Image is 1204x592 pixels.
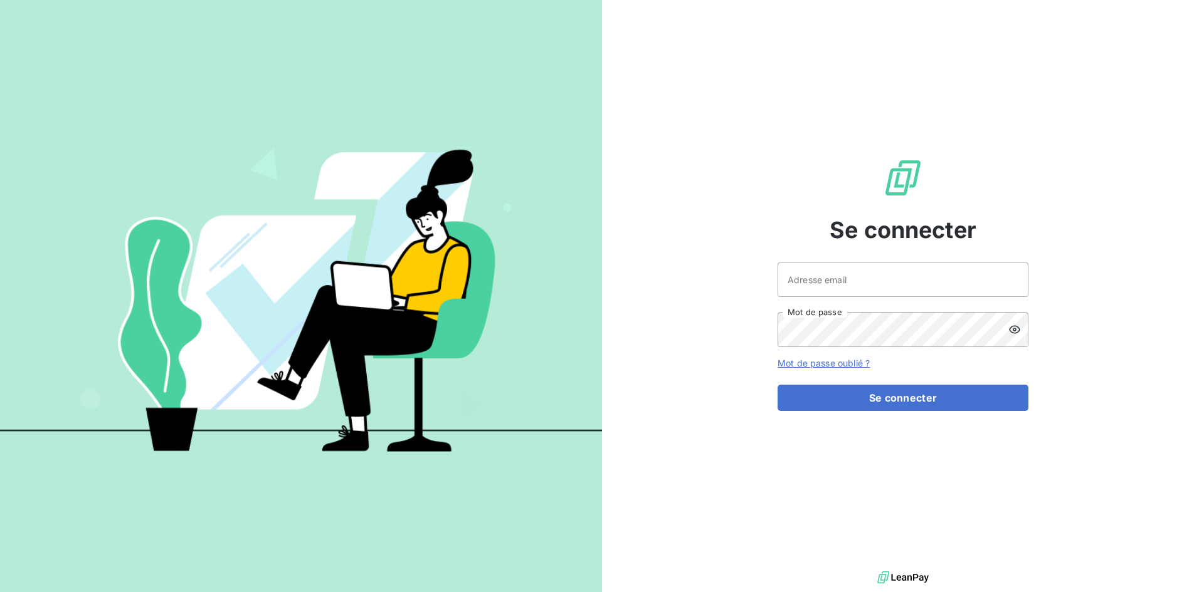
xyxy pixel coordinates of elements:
[778,262,1028,297] input: placeholder
[877,568,929,587] img: logo
[778,385,1028,411] button: Se connecter
[778,358,870,368] a: Mot de passe oublié ?
[883,158,923,198] img: Logo LeanPay
[830,213,976,247] span: Se connecter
